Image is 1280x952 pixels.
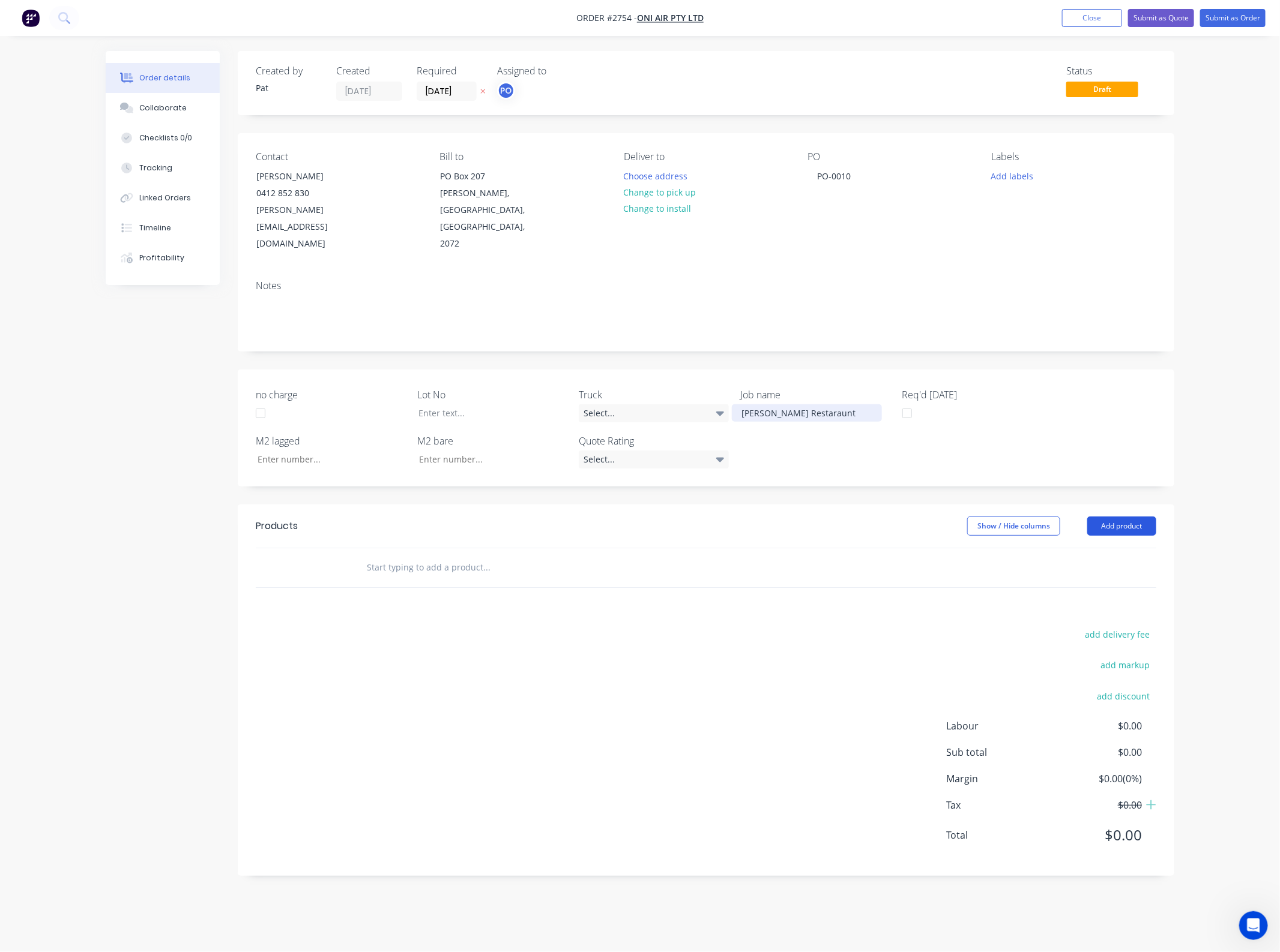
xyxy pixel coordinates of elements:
button: PO [497,82,515,100]
span: Tax [946,798,1053,812]
div: Linked Orders [139,193,191,203]
div: Labels [992,151,1156,163]
button: Linked Orders [106,183,220,213]
button: Close [1062,9,1122,27]
span: $0.00 [1053,745,1142,759]
label: Truck [579,388,729,402]
div: Required [417,65,483,77]
button: Change to pick up [617,184,702,200]
span: $0.00 [1053,798,1142,812]
div: Created by [256,65,322,77]
span: Order #2754 - [576,13,637,24]
button: Show / Hide columns [967,516,1060,536]
button: add markup [1094,657,1156,673]
label: M2 lagged [256,434,406,448]
div: Assigned to [497,65,617,77]
div: Deliver to [624,151,788,163]
button: add delivery fee [1079,626,1156,642]
div: [PERSON_NAME]0412 852 830[PERSON_NAME][EMAIL_ADDRESS][DOMAIN_NAME] [246,167,366,253]
label: Job name [741,388,891,402]
button: Change to install [617,200,698,217]
img: Factory [22,9,40,27]
button: Add labels [985,167,1040,184]
div: Select... [579,404,729,422]
button: Checklists 0/0 [106,123,220,153]
span: Draft [1066,82,1138,97]
div: PO-0010 [808,167,860,185]
input: Enter number... [247,451,406,469]
button: Add product [1087,516,1156,536]
div: Checklists 0/0 [139,133,192,143]
button: Timeline [106,213,220,243]
button: Order details [106,63,220,93]
div: Profitability [139,253,184,263]
div: Pat [256,82,322,94]
input: Enter number... [409,451,567,469]
label: M2 bare [417,434,567,448]
div: PO [808,151,972,163]
span: Total [946,828,1053,842]
div: Tracking [139,163,172,173]
label: Req'd [DATE] [902,388,1052,402]
span: Sub total [946,745,1053,759]
div: Notes [256,280,1156,292]
div: Collaborate [139,103,187,113]
div: [PERSON_NAME] [256,168,356,185]
div: [PERSON_NAME] Restaraunt [732,404,882,422]
div: Bill to [439,151,604,163]
div: [PERSON_NAME], [GEOGRAPHIC_DATA], [GEOGRAPHIC_DATA], 2072 [440,185,540,252]
span: Labour [946,719,1053,733]
div: PO Box 207[PERSON_NAME], [GEOGRAPHIC_DATA], [GEOGRAPHIC_DATA], 2072 [430,167,550,253]
div: Select... [579,451,729,469]
div: PO Box 207 [440,168,540,185]
input: Start typing to add a product... [366,555,606,579]
div: 0412 852 830 [256,185,356,202]
button: Profitability [106,243,220,273]
iframe: Intercom live chat [1239,911,1268,940]
button: Tracking [106,153,220,183]
button: Submit as Quote [1128,9,1194,27]
label: no charge [256,388,406,402]
button: add discount [1091,688,1156,704]
span: Margin [946,771,1053,786]
div: Status [1066,65,1156,77]
button: Submit as Order [1200,9,1266,27]
a: Oni Air Pty Ltd [637,13,704,24]
div: Order details [139,73,190,83]
button: Choose address [617,167,694,184]
div: Created [336,65,402,77]
button: Collaborate [106,93,220,123]
div: Products [256,519,298,533]
span: $0.00 [1053,719,1142,733]
label: Lot No [417,388,567,402]
span: $0.00 ( 0 %) [1053,771,1142,786]
span: $0.00 [1053,824,1142,846]
div: Contact [256,151,420,163]
div: Timeline [139,223,171,233]
label: Quote Rating [579,434,729,448]
div: [PERSON_NAME][EMAIL_ADDRESS][DOMAIN_NAME] [256,202,356,252]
